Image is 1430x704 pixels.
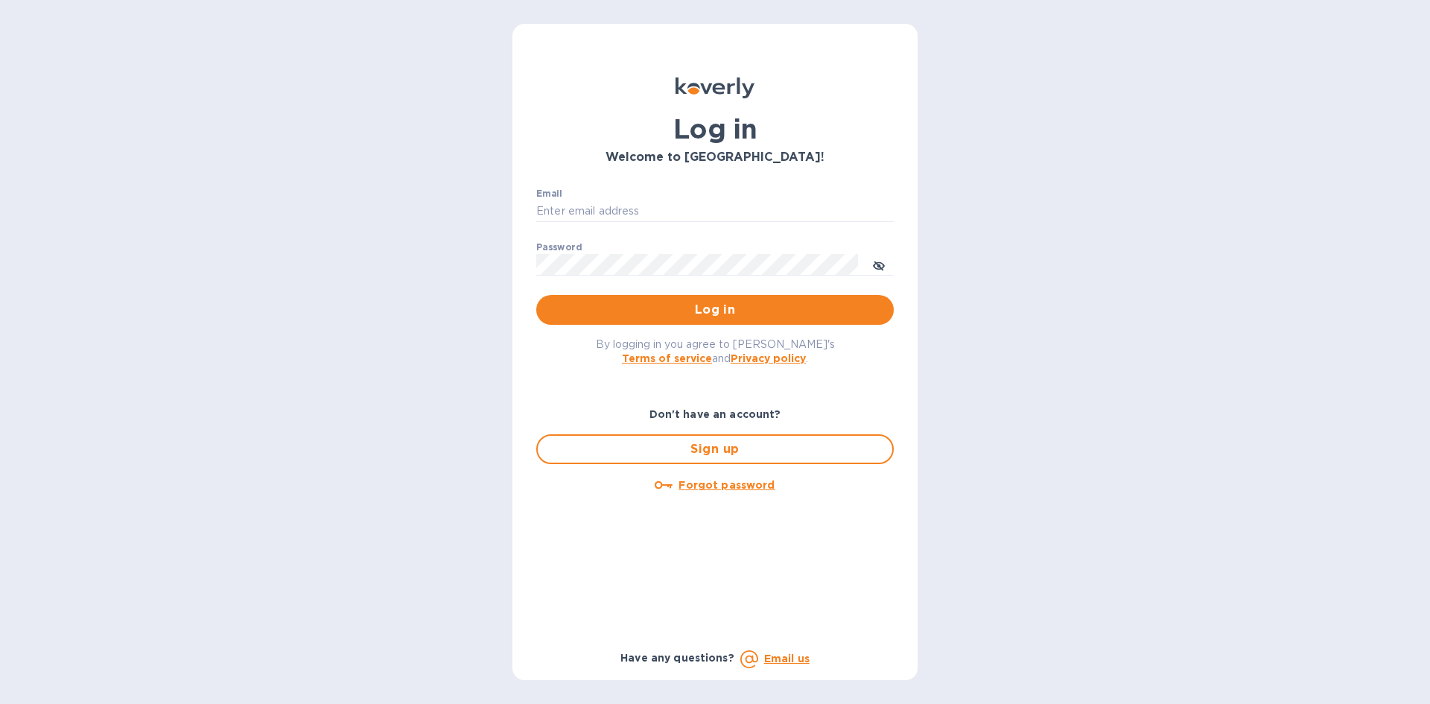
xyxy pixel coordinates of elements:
[622,352,712,364] a: Terms of service
[536,113,894,145] h1: Log in
[679,479,775,491] u: Forgot password
[676,77,754,98] img: Koverly
[864,250,894,279] button: toggle password visibility
[731,352,806,364] a: Privacy policy
[536,150,894,165] h3: Welcome to [GEOGRAPHIC_DATA]!
[536,189,562,198] label: Email
[536,295,894,325] button: Log in
[550,440,880,458] span: Sign up
[548,301,882,319] span: Log in
[764,653,810,665] a: Email us
[536,243,582,252] label: Password
[536,200,894,223] input: Enter email address
[620,652,734,664] b: Have any questions?
[536,434,894,464] button: Sign up
[649,408,781,420] b: Don't have an account?
[596,338,835,364] span: By logging in you agree to [PERSON_NAME]'s and .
